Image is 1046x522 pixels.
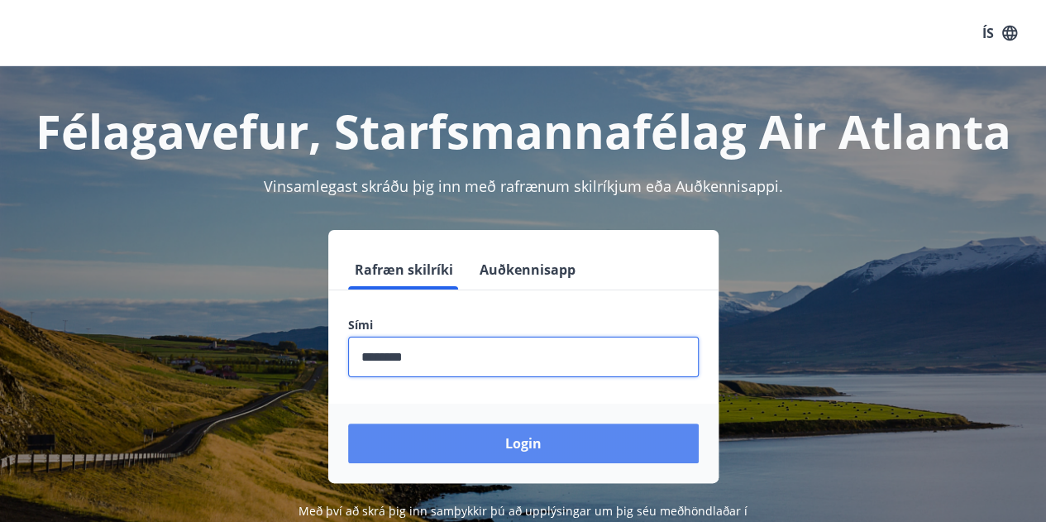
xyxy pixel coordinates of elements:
h1: Félagavefur, Starfsmannafélag Air Atlanta [20,99,1026,162]
button: ÍS [973,18,1026,48]
button: Rafræn skilríki [348,250,460,290]
button: Login [348,424,699,463]
span: Vinsamlegast skráðu þig inn með rafrænum skilríkjum eða Auðkennisappi. [264,176,783,196]
button: Auðkennisapp [473,250,582,290]
label: Sími [348,317,699,333]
